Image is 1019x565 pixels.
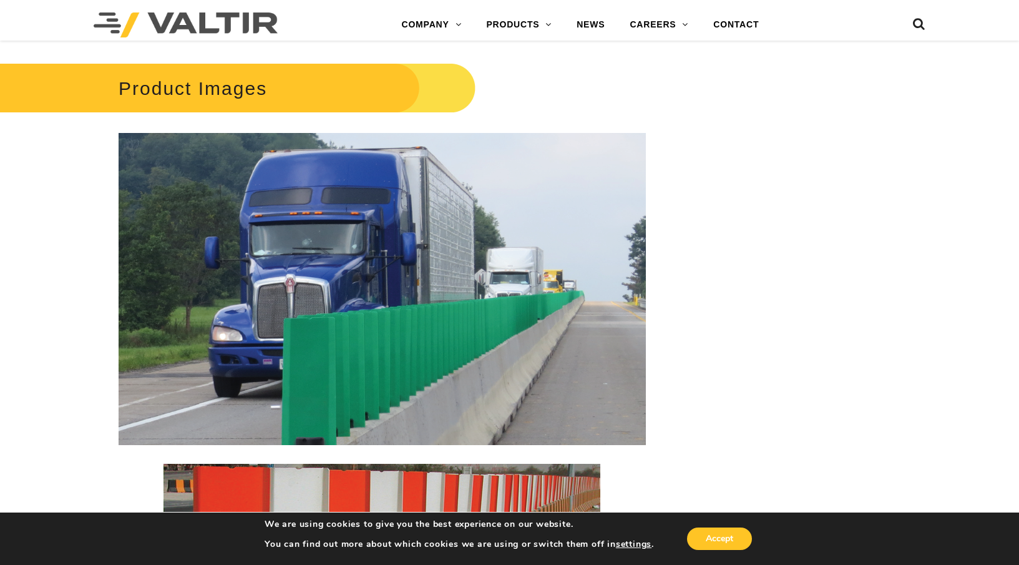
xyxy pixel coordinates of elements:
a: PRODUCTS [474,12,564,37]
p: We are using cookies to give you the best experience on our website. [265,519,654,530]
a: NEWS [564,12,617,37]
p: You can find out more about which cookies we are using or switch them off in . [265,539,654,550]
a: CONTACT [701,12,771,37]
a: CAREERS [617,12,701,37]
button: settings [616,539,651,550]
a: COMPANY [389,12,474,37]
button: Accept [687,528,752,550]
img: Valtir [94,12,278,37]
